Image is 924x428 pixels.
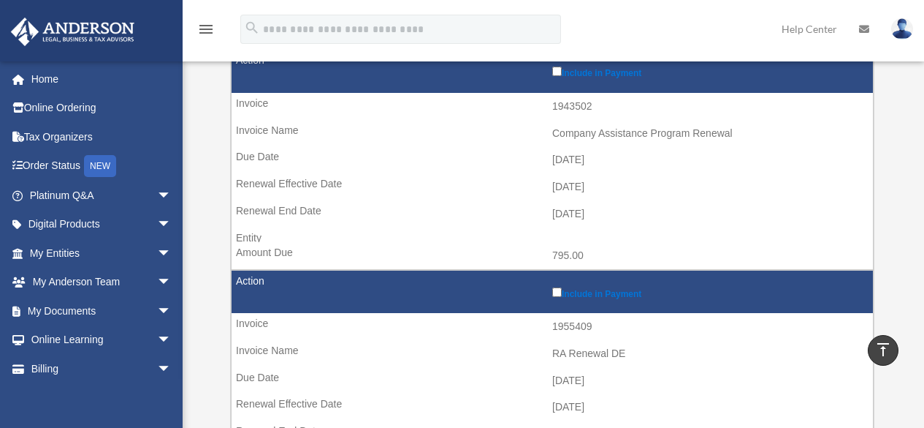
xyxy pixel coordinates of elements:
label: Include in Payment [552,64,866,78]
td: [DATE] [232,173,873,201]
input: Include in Payment [552,67,562,76]
td: [DATE] [232,394,873,421]
span: arrow_drop_down [157,354,186,384]
i: vertical_align_top [874,341,892,358]
div: Company Assistance Program Renewal [552,127,866,140]
a: My Entitiesarrow_drop_down [10,239,194,268]
a: Online Ordering [10,94,194,123]
div: NEW [84,155,116,177]
div: RA Renewal DE [552,348,866,360]
td: [DATE] [232,146,873,174]
input: Include in Payment [552,288,562,297]
a: vertical_align_top [868,335,898,366]
span: arrow_drop_down [157,326,186,356]
td: [DATE] [232,200,873,228]
a: Billingarrow_drop_down [10,354,186,383]
a: Platinum Q&Aarrow_drop_down [10,181,194,210]
a: My Anderson Teamarrow_drop_down [10,268,194,297]
a: My Documentsarrow_drop_down [10,296,194,326]
a: Digital Productsarrow_drop_down [10,210,194,239]
img: User Pic [891,18,913,40]
span: arrow_drop_down [157,296,186,326]
span: arrow_drop_down [157,210,186,240]
label: Include in Payment [552,285,866,299]
td: 1943502 [232,93,873,121]
i: search [244,20,260,36]
td: 1955409 [232,313,873,341]
a: Home [10,64,194,94]
img: Anderson Advisors Platinum Portal [7,18,139,46]
a: Online Learningarrow_drop_down [10,326,194,355]
span: arrow_drop_down [157,181,186,211]
a: Tax Organizers [10,122,194,151]
span: arrow_drop_down [157,239,186,269]
a: Order StatusNEW [10,151,194,181]
i: menu [197,20,215,38]
td: [DATE] [232,367,873,395]
td: 795.00 [232,242,873,270]
span: arrow_drop_down [157,268,186,298]
a: menu [197,26,215,38]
